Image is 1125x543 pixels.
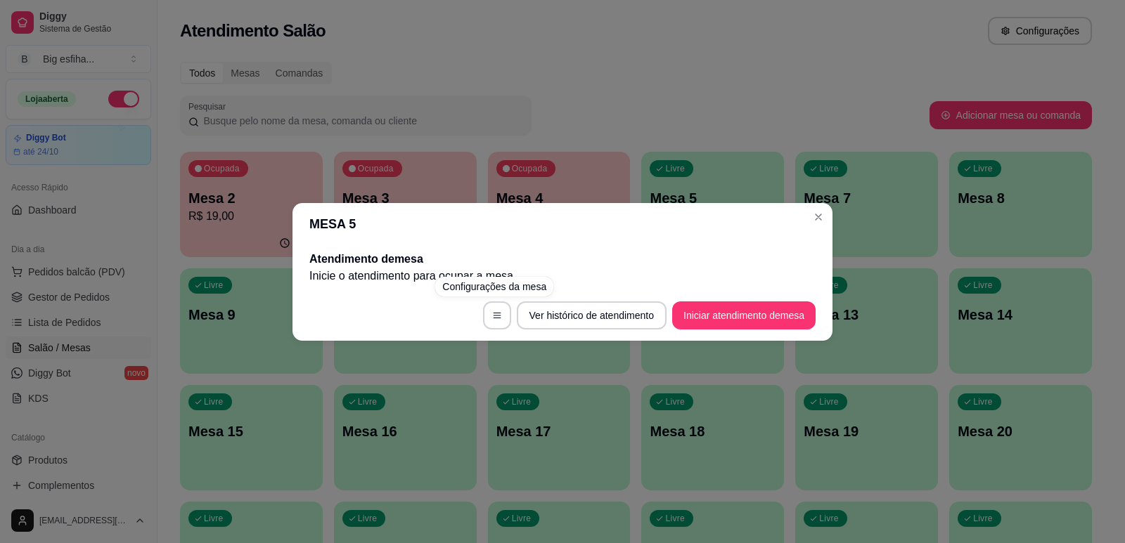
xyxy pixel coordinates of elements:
header: MESA 5 [292,203,832,245]
div: Configurações da mesa [435,277,553,296]
button: Ver histórico de atendimento [517,301,667,329]
button: Close [807,206,830,228]
h2: Atendimento de mesa [309,251,816,268]
p: Inicie o atendimento para ocupar a mesa . [309,268,816,284]
button: Iniciar atendimento demesa [672,301,816,329]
